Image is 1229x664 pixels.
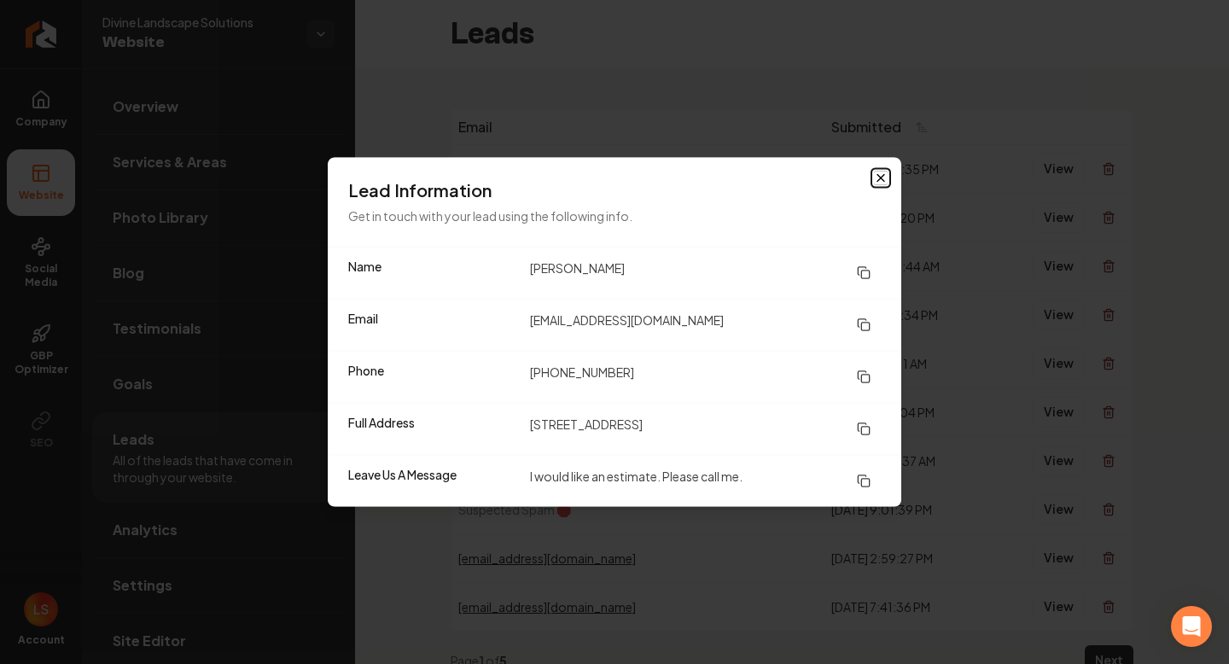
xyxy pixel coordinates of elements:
[348,414,516,445] dt: Full Address
[530,258,881,288] dd: [PERSON_NAME]
[530,414,881,445] dd: [STREET_ADDRESS]
[348,258,516,288] dt: Name
[348,178,881,202] h3: Lead Information
[348,206,881,226] p: Get in touch with your lead using the following info.
[348,466,516,497] dt: Leave Us A Message
[530,310,881,341] dd: [EMAIL_ADDRESS][DOMAIN_NAME]
[530,466,881,497] dd: I would like an estimate. Please call me.
[348,310,516,341] dt: Email
[530,362,881,393] dd: [PHONE_NUMBER]
[348,362,516,393] dt: Phone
